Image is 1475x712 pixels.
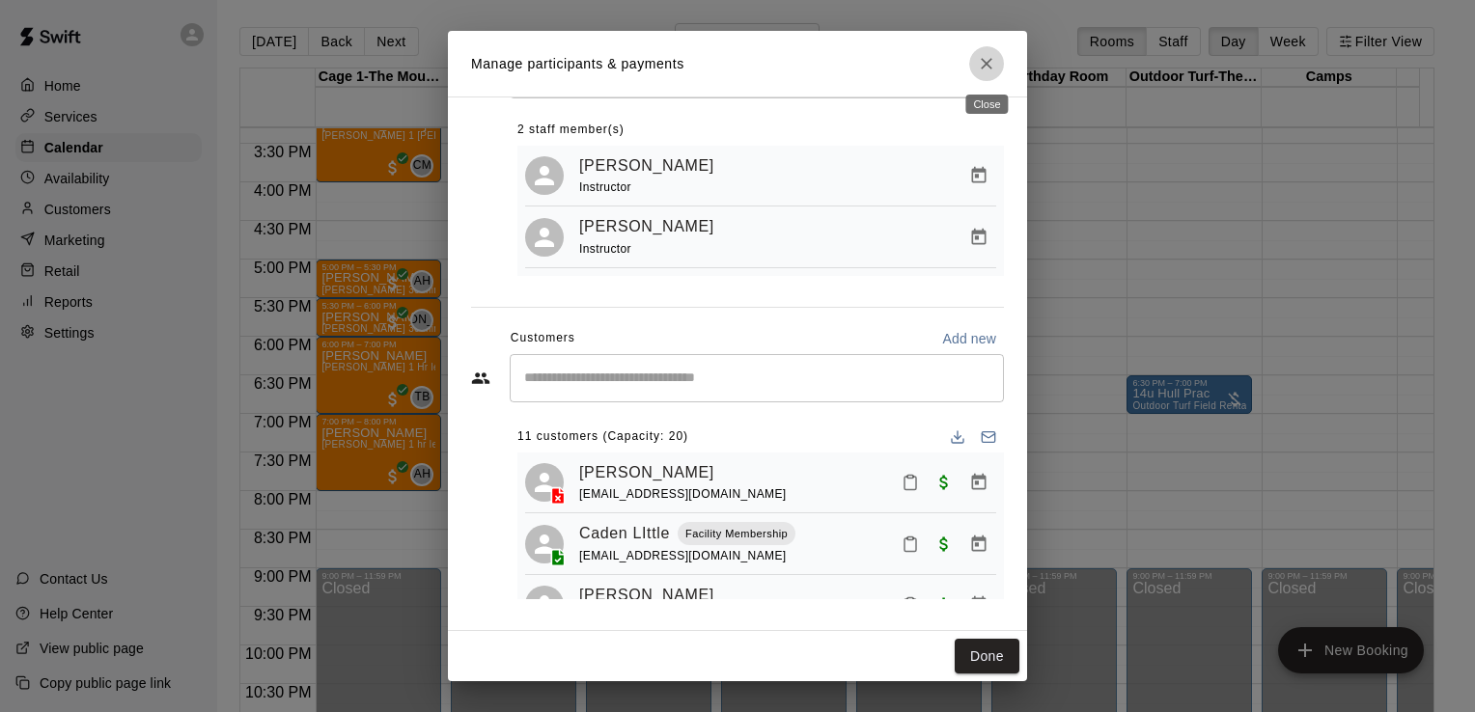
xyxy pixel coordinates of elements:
[579,180,631,194] span: Instructor
[969,46,1004,81] button: Close
[961,527,996,561] button: Manage bookings & payment
[579,242,631,256] span: Instructor
[517,422,688,452] span: 11 customers (Capacity: 20)
[525,156,564,195] div: Ronnie Thames
[579,549,787,562] span: [EMAIL_ADDRESS][DOMAIN_NAME]
[894,466,927,499] button: Mark attendance
[961,220,996,255] button: Manage bookings & payment
[961,465,996,500] button: Manage bookings & payment
[961,588,996,622] button: Manage bookings & payment
[525,218,564,257] div: Chad Massengale
[471,369,490,388] svg: Customers
[934,323,1004,354] button: Add new
[942,422,973,452] button: Download list
[579,583,714,608] a: [PERSON_NAME]
[973,422,1004,452] button: Email participants
[955,639,1019,674] button: Done
[942,329,996,348] p: Add new
[511,323,575,354] span: Customers
[525,586,564,624] div: Ethan Tyler
[927,534,961,551] span: Waived payment
[894,589,927,621] button: Mark attendance
[510,354,1004,402] div: Start typing to search customers...
[471,54,684,74] p: Manage participants & payments
[579,460,714,485] a: [PERSON_NAME]
[927,595,961,612] span: Paid with Cheque
[525,463,564,502] div: Austin Knox
[961,158,996,193] button: Manage bookings & payment
[927,473,961,489] span: Paid with Cheque
[579,487,787,501] span: [EMAIL_ADDRESS][DOMAIN_NAME]
[579,214,714,239] a: [PERSON_NAME]
[525,525,564,563] div: Caden LIttle
[579,153,714,178] a: [PERSON_NAME]
[517,115,625,146] span: 2 staff member(s)
[579,521,670,546] a: Caden LIttle
[965,95,1008,114] div: Close
[894,528,927,561] button: Mark attendance
[685,526,788,542] p: Facility Membership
